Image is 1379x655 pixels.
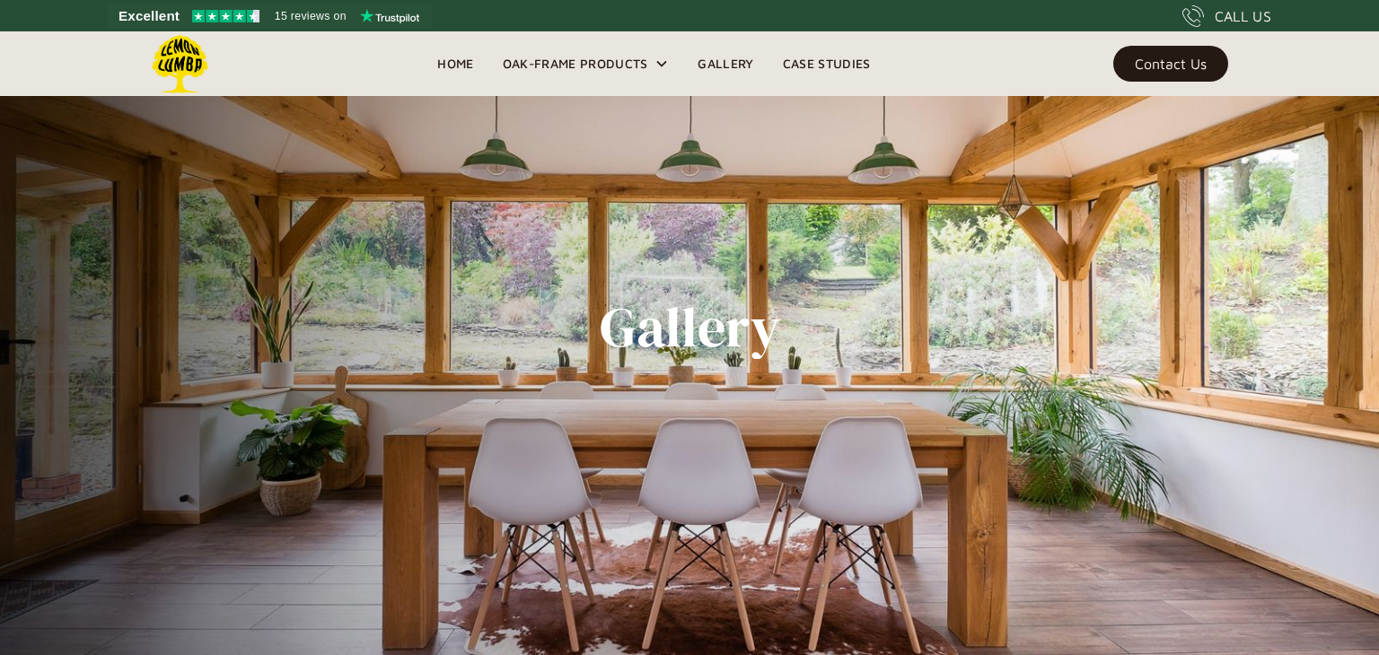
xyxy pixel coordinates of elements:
a: Home [423,50,487,77]
div: Oak-Frame Products [503,53,648,74]
div: Oak-Frame Products [488,31,684,96]
div: CALL US [1215,5,1271,27]
a: CALL US [1182,5,1271,27]
a: Gallery [683,50,768,77]
a: Case Studies [769,50,885,77]
span: Excellent [119,5,180,27]
span: 15 reviews on [275,5,347,27]
div: Contact Us [1135,57,1207,70]
img: Trustpilot logo [360,9,419,23]
a: See Lemon Lumba reviews on Trustpilot [108,4,432,29]
h1: Gallery [600,296,780,359]
a: Contact Us [1113,46,1228,82]
img: Trustpilot 4.5 stars [192,10,259,22]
